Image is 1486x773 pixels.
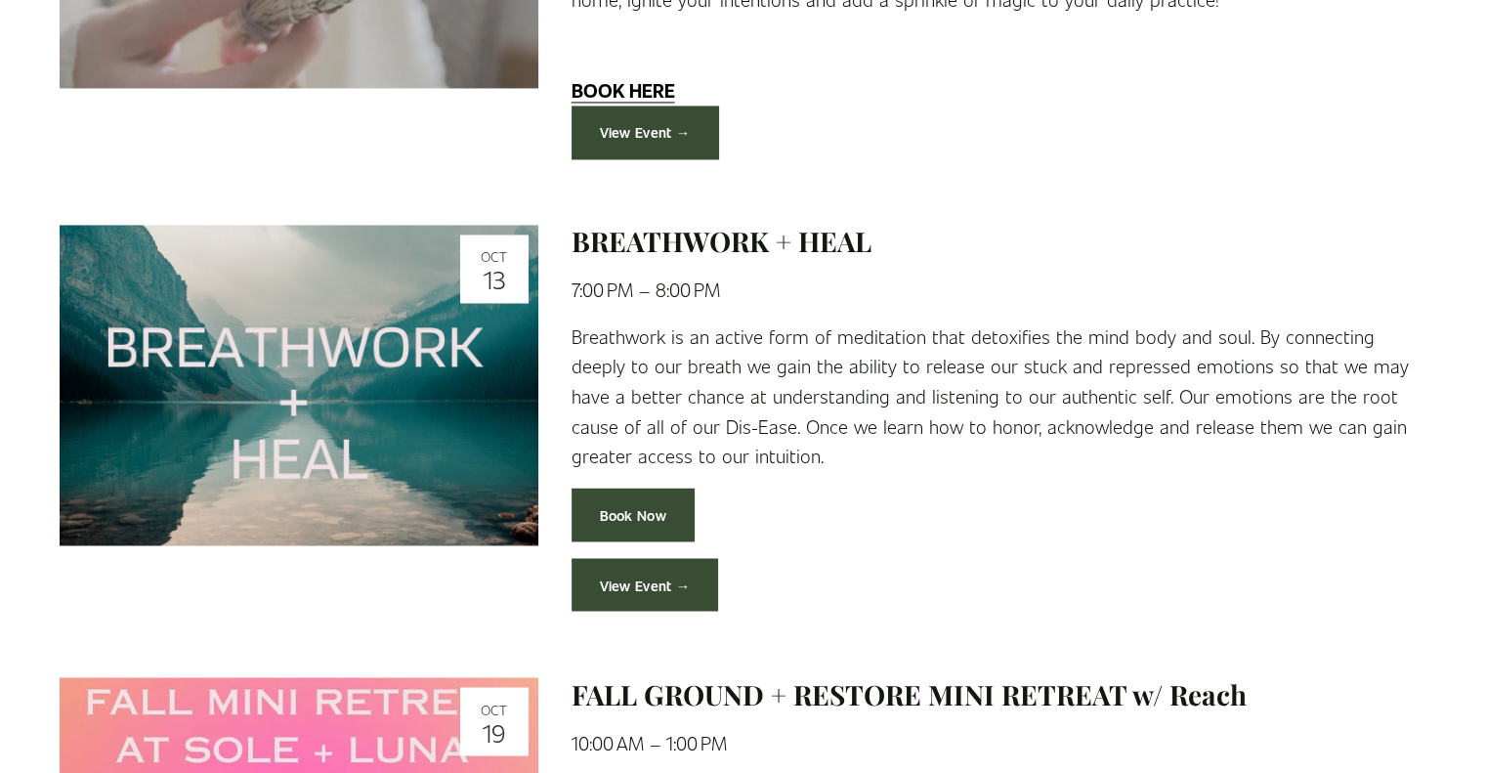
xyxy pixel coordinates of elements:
[572,223,871,259] a: BREATHWORK + HEAL
[572,488,695,541] a: Book Now
[666,730,727,753] time: 1:00 PM
[572,106,719,159] a: View Event →
[466,718,523,744] div: 19
[466,266,523,291] div: 13
[572,558,719,612] a: View Event →
[656,278,720,301] time: 8:00 PM
[466,702,523,715] div: Oct
[466,249,523,263] div: Oct
[572,77,675,103] strong: BOOK HERE
[60,225,538,545] img: BREATHWORK + HEAL
[572,322,1427,472] p: Breathwork is an active form of meditation that detoxifies the mind body and soul. By connecting ...
[572,278,633,301] time: 7:00 PM
[572,675,1247,711] a: FALL GROUND + RESTORE MINI RETREAT w/ Reach
[572,78,675,102] a: BOOK HERE
[572,730,644,753] time: 10:00 AM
